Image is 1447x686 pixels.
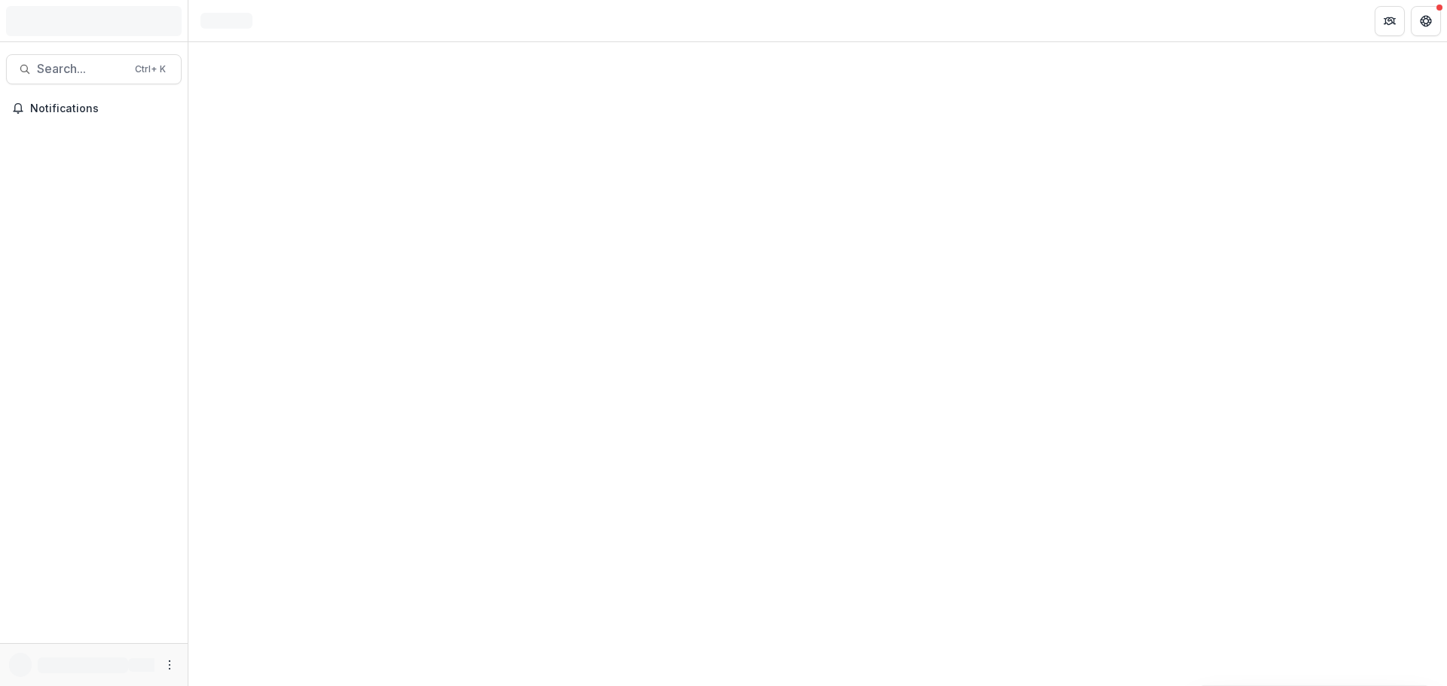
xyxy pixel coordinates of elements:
[6,96,182,120] button: Notifications
[1411,6,1441,36] button: Get Help
[1375,6,1405,36] button: Partners
[194,10,259,32] nav: breadcrumb
[30,102,176,115] span: Notifications
[132,61,169,78] div: Ctrl + K
[6,54,182,84] button: Search...
[37,62,126,76] span: Search...
[161,656,179,674] button: More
